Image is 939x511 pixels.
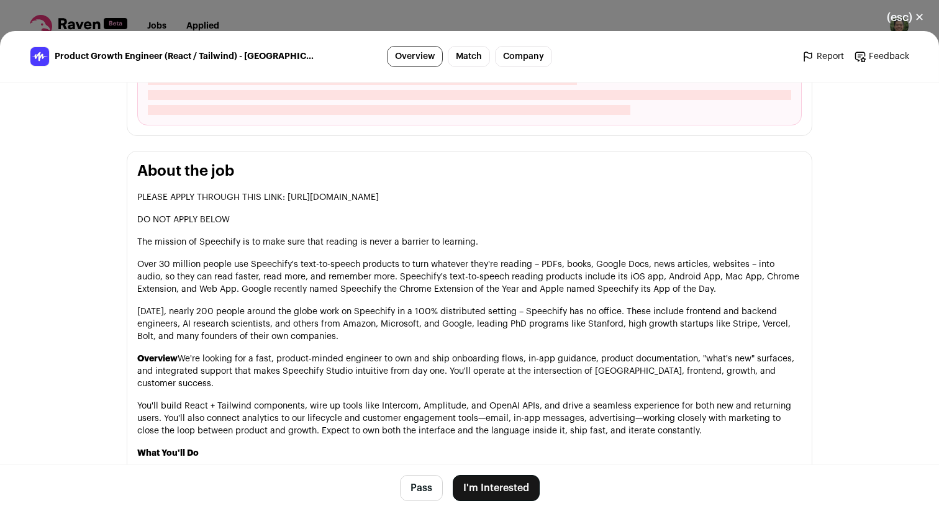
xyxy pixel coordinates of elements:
a: Feedback [854,50,909,63]
strong: ll Do [180,449,199,458]
a: Report [802,50,844,63]
button: Close modal [872,4,939,31]
p: You'll build React + Tailwind components, wire up tools like Intercom, Amplitude, and OpenAI APIs... [137,400,802,437]
h2: About the job [137,161,802,181]
a: Overview [387,46,443,67]
div: Loading suggestions [137,50,802,125]
span: Product Growth Engineer (React / Tailwind) - [GEOGRAPHIC_DATA], [GEOGRAPHIC_DATA] [55,50,316,63]
p: [DATE], nearly 200 people around the globe work on Speechify in a 100% distributed setting – Spee... [137,305,802,343]
a: Match [448,46,490,67]
p: PLEASE APPLY THROUGH THIS LINK: [URL][DOMAIN_NAME] [137,191,802,204]
p: Over 30 million people use Speechify's text-to-speech products to turn whatever they're reading –... [137,258,802,296]
p: The mission of Speechify is to make sure that reading is never a barrier to learning. [137,236,802,248]
img: 59b05ed76c69f6ff723abab124283dfa738d80037756823f9fc9e3f42b66bce3.jpg [30,47,49,66]
p: We're looking for a fast, product-minded engineer to own and ship onboarding flows, in-app guidan... [137,353,802,390]
button: I'm Interested [453,475,540,501]
button: Pass [400,475,443,501]
p: DO NOT APPLY BELOW [137,214,802,226]
strong: u' [172,449,180,458]
strong: Overview [137,355,178,363]
a: Company [495,46,552,67]
strong: What Yo [137,449,172,458]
